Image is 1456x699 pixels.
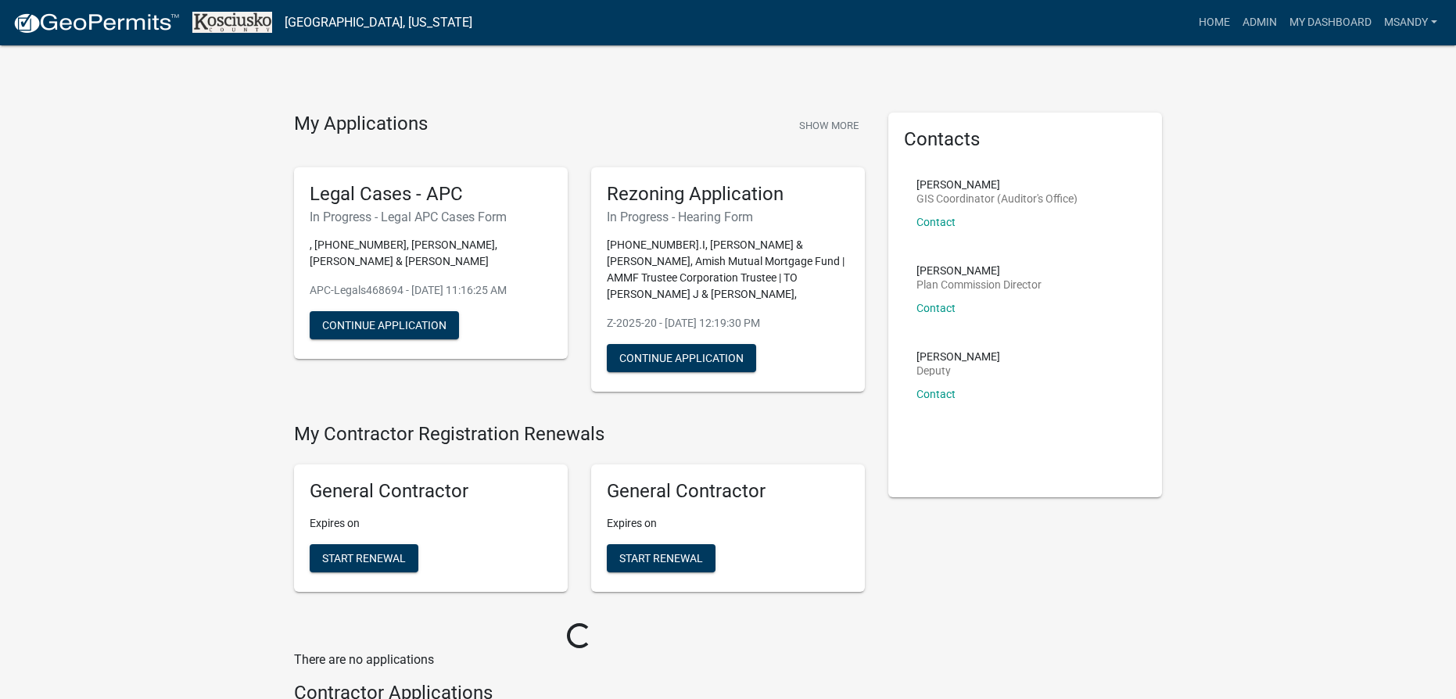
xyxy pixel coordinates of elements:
p: , [PHONE_NUMBER], [PERSON_NAME],[PERSON_NAME] & [PERSON_NAME] [310,237,552,270]
p: Z-2025-20 - [DATE] 12:19:30 PM [607,315,849,332]
button: Start Renewal [310,544,418,572]
p: [PERSON_NAME] [916,265,1042,276]
a: Contact [916,302,956,314]
h6: In Progress - Hearing Form [607,210,849,224]
a: msandy [1378,8,1443,38]
p: APC-Legals468694 - [DATE] 11:16:25 AM [310,282,552,299]
p: Expires on [310,515,552,532]
p: [PERSON_NAME] [916,351,1000,362]
a: [GEOGRAPHIC_DATA], [US_STATE] [285,9,472,36]
span: Start Renewal [322,552,406,565]
p: Deputy [916,365,1000,376]
a: Admin [1236,8,1283,38]
h5: General Contractor [607,480,849,503]
h5: General Contractor [310,480,552,503]
a: Contact [916,216,956,228]
button: Show More [793,113,865,138]
wm-registration-list-section: My Contractor Registration Renewals [294,423,865,604]
p: Plan Commission Director [916,279,1042,290]
h5: Contacts [904,128,1146,151]
button: Continue Application [607,344,756,372]
p: [PERSON_NAME] [916,179,1078,190]
a: Home [1192,8,1236,38]
button: Start Renewal [607,544,715,572]
a: Contact [916,388,956,400]
img: Kosciusko County, Indiana [192,12,272,33]
h5: Rezoning Application [607,183,849,206]
span: Start Renewal [619,552,703,565]
a: My Dashboard [1283,8,1378,38]
p: GIS Coordinator (Auditor's Office) [916,193,1078,204]
p: There are no applications [294,651,865,669]
h4: My Contractor Registration Renewals [294,423,865,446]
h6: In Progress - Legal APC Cases Form [310,210,552,224]
h5: Legal Cases - APC [310,183,552,206]
button: Continue Application [310,311,459,339]
h4: My Applications [294,113,428,136]
p: Expires on [607,515,849,532]
p: [PHONE_NUMBER].I, [PERSON_NAME] & [PERSON_NAME], Amish Mutual Mortgage Fund | AMMF Trustee Corpor... [607,237,849,303]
